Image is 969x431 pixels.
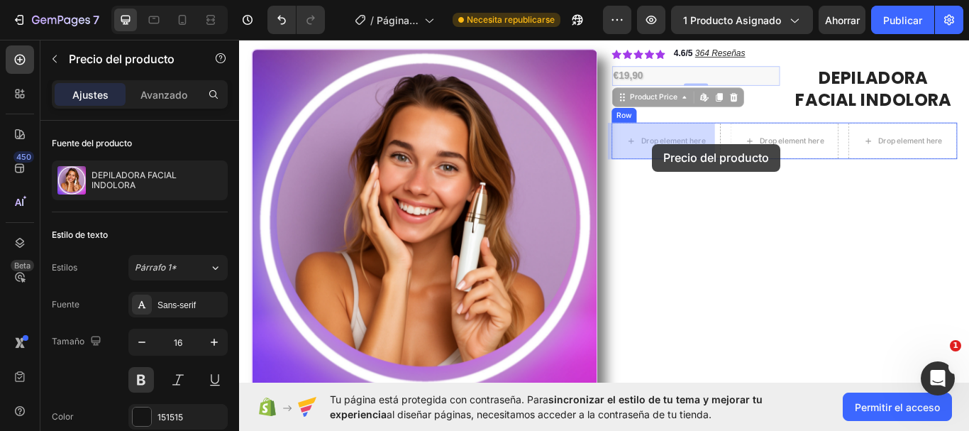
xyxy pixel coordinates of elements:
[72,89,109,101] font: Ajustes
[92,170,179,190] font: DEPILADORA FACIAL INDOLORA
[671,6,813,34] button: 1 producto asignado
[140,89,187,101] font: Avanzado
[52,229,108,240] font: Estilo de texto
[825,14,860,26] font: Ahorrar
[683,14,781,26] font: 1 producto asignado
[370,14,374,26] font: /
[52,299,79,310] font: Fuente
[377,14,419,116] font: Página del producto - 3 de [PERSON_NAME], 12:00:49
[93,13,99,27] font: 7
[52,336,84,347] font: Tamaño
[14,261,31,271] font: Beta
[128,255,228,280] button: Párrafo 1*
[16,152,31,162] font: 450
[239,36,969,386] iframe: Área de diseño
[387,408,711,420] font: al diseñar páginas, necesitamos acceder a la contraseña de tu tienda.
[157,300,196,310] font: Sans-serif
[871,6,934,34] button: Publicar
[52,411,74,422] font: Color
[52,262,77,273] font: Estilos
[267,6,325,34] div: Deshacer/Rehacer
[855,401,940,413] font: Permitir el acceso
[330,393,548,405] font: Tu página está protegida con contraseña. Para
[69,50,189,67] p: Precio del producto
[467,14,555,25] font: Necesita republicarse
[819,6,865,34] button: Ahorrar
[883,14,922,26] font: Publicar
[57,166,86,195] img: imagen de característica del producto
[843,393,952,421] button: Permitir el acceso
[921,361,955,395] iframe: Chat en vivo de Intercom
[953,341,958,350] font: 1
[135,262,177,273] font: Párrafo 1*
[157,412,183,422] font: 151515
[69,52,175,66] font: Precio del producto
[52,138,132,148] font: Fuente del producto
[6,6,106,34] button: 7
